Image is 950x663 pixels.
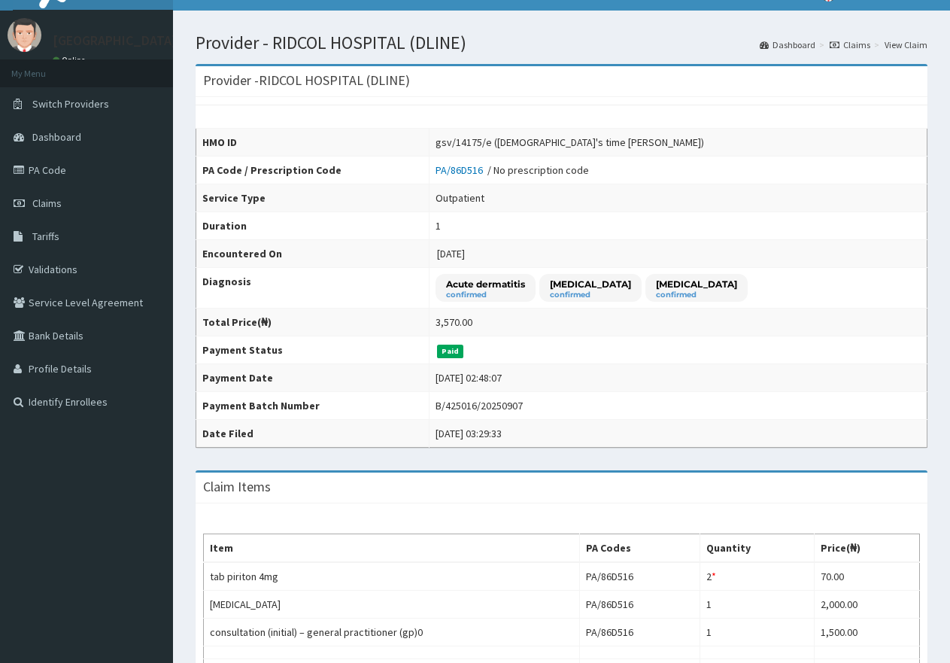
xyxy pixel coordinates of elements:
[436,163,487,177] a: PA/86D516
[815,619,920,646] td: 1,500.00
[446,278,525,290] p: Acute dermatitis
[196,420,429,448] th: Date Filed
[8,18,41,52] img: User Image
[436,398,523,413] div: B/425016/20250907
[815,591,920,619] td: 2,000.00
[436,315,472,330] div: 3,570.00
[700,619,815,646] td: 1
[196,129,429,157] th: HMO ID
[700,534,815,563] th: Quantity
[436,163,589,178] div: / No prescription code
[700,591,815,619] td: 1
[700,562,815,591] td: 2
[32,97,109,111] span: Switch Providers
[760,38,815,51] a: Dashboard
[32,196,62,210] span: Claims
[204,562,580,591] td: tab piriton 4mg
[196,364,429,392] th: Payment Date
[53,34,177,47] p: [GEOGRAPHIC_DATA]
[436,190,484,205] div: Outpatient
[32,230,59,243] span: Tariffs
[196,392,429,420] th: Payment Batch Number
[815,534,920,563] th: Price(₦)
[32,130,81,144] span: Dashboard
[436,135,704,150] div: gsv/14175/e ([DEMOGRAPHIC_DATA]'s time [PERSON_NAME])
[196,268,429,309] th: Diagnosis
[196,212,429,240] th: Duration
[815,562,920,591] td: 70.00
[436,370,502,385] div: [DATE] 02:48:07
[830,38,870,51] a: Claims
[656,278,737,290] p: [MEDICAL_DATA]
[580,619,700,646] td: PA/86D516
[446,291,525,299] small: confirmed
[550,278,631,290] p: [MEDICAL_DATA]
[580,591,700,619] td: PA/86D516
[550,291,631,299] small: confirmed
[204,534,580,563] th: Item
[203,480,271,494] h3: Claim Items
[580,562,700,591] td: PA/86D516
[196,157,429,184] th: PA Code / Prescription Code
[204,619,580,646] td: consultation (initial) – general practitioner (gp)0
[196,184,429,212] th: Service Type
[436,218,441,233] div: 1
[580,534,700,563] th: PA Codes
[436,426,502,441] div: [DATE] 03:29:33
[656,291,737,299] small: confirmed
[196,336,429,364] th: Payment Status
[437,247,465,260] span: [DATE]
[204,591,580,619] td: [MEDICAL_DATA]
[53,55,89,65] a: Online
[196,240,429,268] th: Encountered On
[196,33,927,53] h1: Provider - RIDCOL HOSPITAL (DLINE)
[196,309,429,336] th: Total Price(₦)
[885,38,927,51] a: View Claim
[203,74,410,87] h3: Provider - RIDCOL HOSPITAL (DLINE)
[437,345,464,358] span: Paid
